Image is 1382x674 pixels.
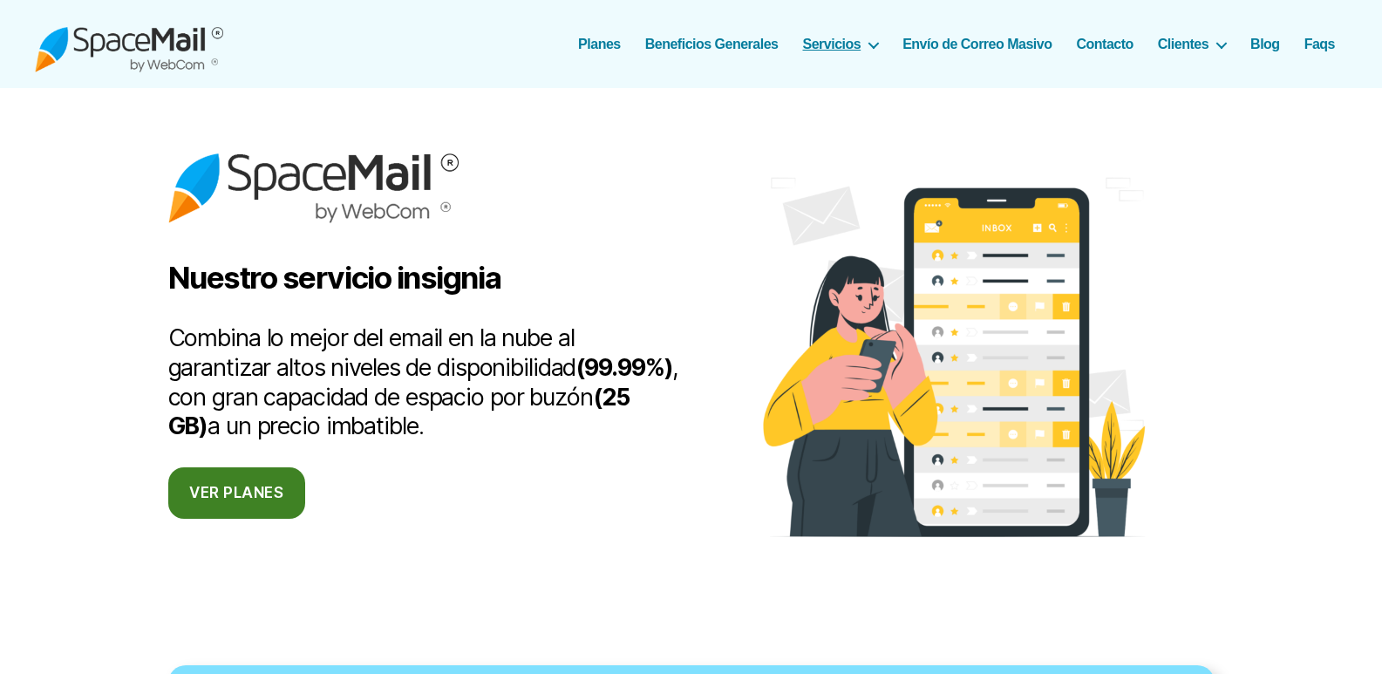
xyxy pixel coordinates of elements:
a: ver PLANES [168,467,306,519]
img: Spacemail [35,16,223,72]
a: Faqs [1304,36,1335,52]
img: Spacemail [168,136,459,223]
b: (25 GB) [168,383,630,441]
a: Envío de Correo Masivo [902,36,1052,52]
b: (99.99%) [575,353,672,382]
a: Beneficios Generales [645,36,779,52]
a: Contacto [1076,36,1133,52]
nav: Horizontal [588,36,1347,52]
a: Planes [578,36,621,52]
h2: Combina lo mejor del email en la nube al garantizar altos niveles de disponibilidad , con gran ca... [168,323,683,441]
a: Blog [1250,36,1280,52]
a: Clientes [1158,36,1226,52]
b: Nuestro servicio insignia [168,259,501,296]
a: Servicios [803,36,879,52]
